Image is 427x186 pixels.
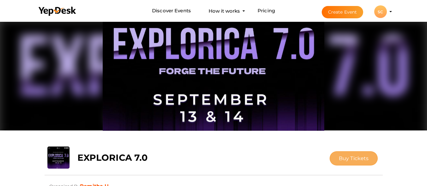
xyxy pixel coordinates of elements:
[47,147,70,169] img: DWJQ7IGG_small.jpeg
[207,5,242,17] button: How it works
[330,151,378,165] button: Buy Tickets
[339,155,369,161] span: Buy Tickets
[77,152,148,163] b: EXPLORICA 7.0
[372,5,389,18] button: SC
[374,9,387,14] profile-pic: SC
[258,5,275,17] a: Pricing
[322,6,363,18] button: Create Event
[103,20,324,131] img: PAXPRSKQ_normal.jpeg
[152,5,191,17] a: Discover Events
[374,5,387,18] div: SC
